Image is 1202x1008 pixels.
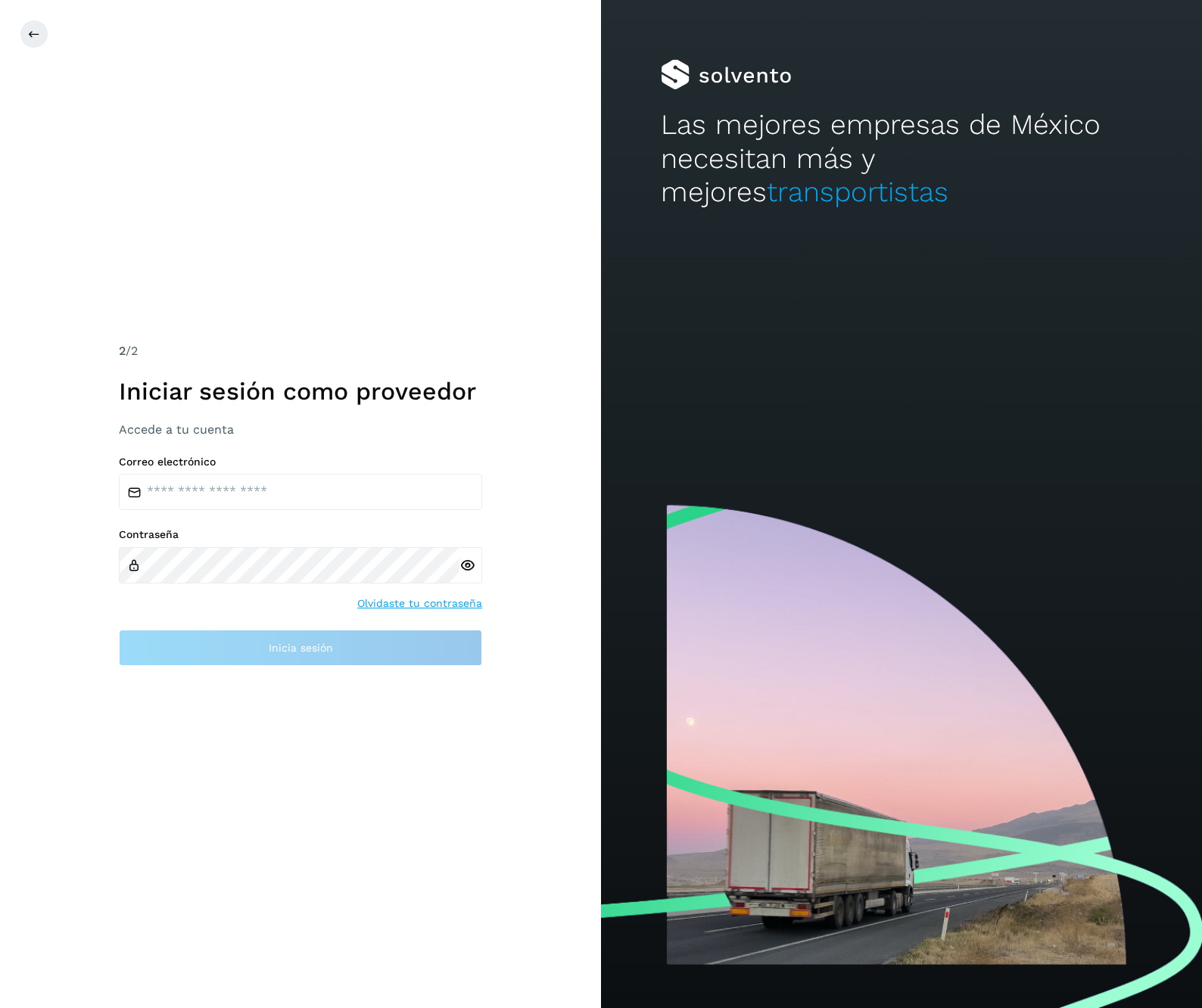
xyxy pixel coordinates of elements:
[119,630,482,666] button: Inicia sesión
[119,456,482,468] label: Correo electrónico
[119,344,126,358] span: 2
[269,642,333,653] span: Inicia sesión
[661,108,1141,209] h2: Las mejores empresas de México necesitan más y mejores
[119,377,482,406] h1: Iniciar sesión como proveedor
[767,176,948,208] span: transportistas
[357,596,482,611] a: Olvidaste tu contraseña
[119,422,482,437] h3: Accede a tu cuenta
[119,528,482,541] label: Contraseña
[119,342,482,360] div: /2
